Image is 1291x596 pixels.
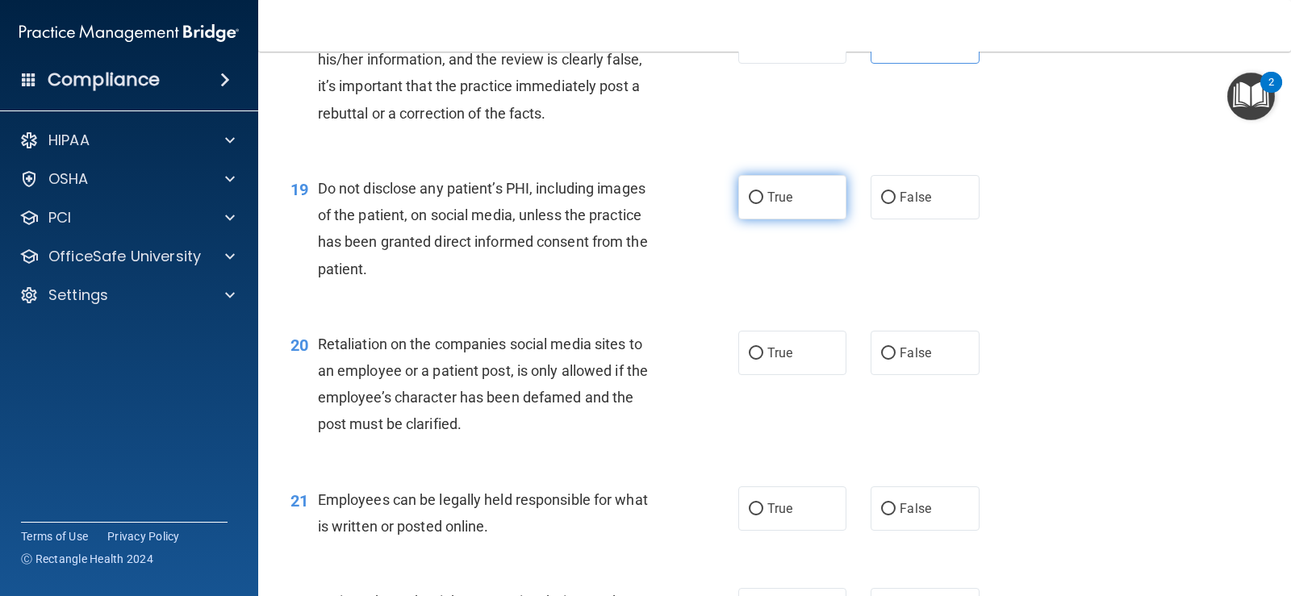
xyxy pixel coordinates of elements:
a: Settings [19,285,235,305]
a: Terms of Use [21,528,88,544]
span: Do not disclose any patient’s PHI, including images of the patient, on social media, unless the p... [318,180,648,277]
span: Employees can be legally held responsible for what is written or posted online. [318,491,648,535]
span: True [767,190,792,205]
div: 2 [1268,82,1274,103]
span: True [767,345,792,361]
span: 19 [290,180,308,199]
input: False [881,503,896,515]
a: HIPAA [19,131,235,150]
a: OfficeSafe University [19,247,235,266]
span: False [900,345,931,361]
p: PCI [48,208,71,227]
a: Privacy Policy [107,528,180,544]
img: PMB logo [19,17,239,49]
input: True [749,348,763,360]
p: OfficeSafe University [48,247,201,266]
span: 21 [290,491,308,511]
span: True [767,501,792,516]
span: Retaliation on the companies social media sites to an employee or a patient post, is only allowed... [318,336,648,433]
span: Ⓒ Rectangle Health 2024 [21,551,153,567]
span: False [900,190,931,205]
span: 20 [290,336,308,355]
input: False [881,348,896,360]
p: HIPAA [48,131,90,150]
p: Settings [48,285,108,305]
input: True [749,503,763,515]
input: False [881,192,896,204]
a: PCI [19,208,235,227]
p: OSHA [48,169,89,189]
span: If a patient writes a user review and it includes his/her information, and the review is clearly ... [318,24,642,122]
input: True [749,192,763,204]
button: Open Resource Center, 2 new notifications [1227,73,1275,120]
h4: Compliance [48,69,160,91]
a: OSHA [19,169,235,189]
span: False [900,501,931,516]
